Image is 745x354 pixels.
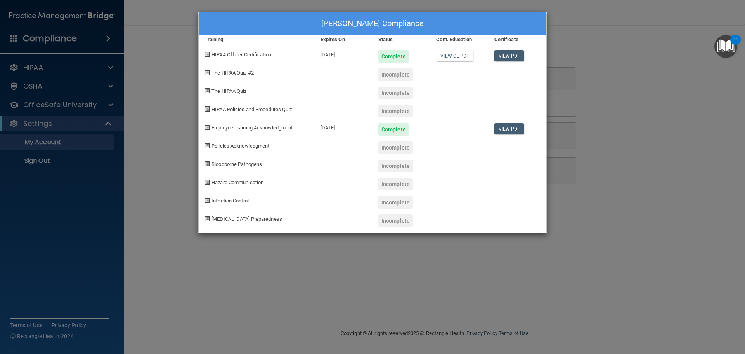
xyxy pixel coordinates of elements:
[430,35,488,44] div: Cont. Education
[378,160,413,172] div: Incomplete
[211,198,249,204] span: Infection Control
[211,88,246,94] span: The HIPAA Quiz
[199,12,546,35] div: [PERSON_NAME] Compliance
[734,40,737,50] div: 2
[378,87,413,99] div: Incomplete
[211,143,269,149] span: Policies Acknowledgment
[378,178,413,190] div: Incomplete
[378,68,413,81] div: Incomplete
[378,105,413,117] div: Incomplete
[489,35,546,44] div: Certificate
[378,50,409,63] div: Complete
[494,50,524,61] a: View PDF
[211,161,262,167] span: Bloodborne Pathogens
[378,123,409,136] div: Complete
[494,123,524,134] a: View PDF
[211,52,271,58] span: HIPAA Officer Certification
[315,35,372,44] div: Expires On
[211,216,282,222] span: [MEDICAL_DATA] Preparedness
[315,44,372,63] div: [DATE]
[315,117,372,136] div: [DATE]
[211,125,293,131] span: Employee Training Acknowledgment
[211,70,254,76] span: The HIPAA Quiz #2
[378,196,413,209] div: Incomplete
[211,106,292,112] span: HIPAA Policies and Procedures Quiz
[378,141,413,154] div: Incomplete
[436,50,473,61] a: View CE PDF
[714,35,737,58] button: Open Resource Center, 2 new notifications
[211,180,263,185] span: Hazard Communication
[378,214,413,227] div: Incomplete
[372,35,430,44] div: Status
[199,35,315,44] div: Training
